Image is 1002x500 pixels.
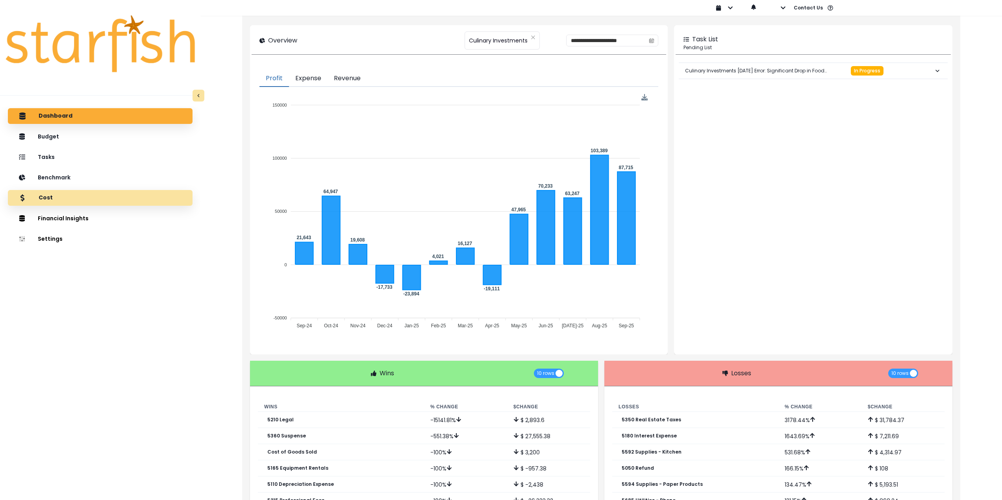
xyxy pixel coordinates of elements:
tspan: -50000 [273,315,287,320]
button: Profit [259,70,289,87]
tspan: Dec-24 [377,323,393,329]
tspan: Jan-25 [404,323,419,329]
button: Financial Insights [8,210,193,226]
tspan: 100000 [272,156,287,161]
button: Expense [289,70,328,87]
span: 10 rows [537,369,554,378]
td: $ 7,211.69 [861,428,945,444]
td: $ 4,314.97 [861,444,945,460]
td: 531.68 % [778,444,861,460]
td: -551.38 % [424,428,507,444]
p: Losses [731,369,751,378]
td: $ 108 [861,460,945,476]
button: Clear [531,33,535,41]
button: Revenue [328,70,367,87]
tspan: Feb-25 [431,323,446,329]
p: 5350 Real Estate Taxes [622,417,681,423]
p: 5180 Interest Expense [622,433,677,439]
button: Tasks [8,149,193,165]
button: Budget [8,129,193,144]
p: 5210 Legal [267,417,294,423]
p: Tasks [38,154,55,161]
tspan: 150000 [272,103,287,107]
tspan: Nov-24 [350,323,366,329]
button: Cost [8,190,193,206]
tspan: Apr-25 [485,323,499,329]
tspan: 50000 [275,209,287,214]
td: -100 % [424,460,507,476]
p: 5592 Supplies - Kitchen [622,449,682,455]
td: 1643.69 % [778,428,861,444]
tspan: 0 [285,262,287,267]
p: Dashboard [39,113,72,120]
button: Dashboard [8,108,193,124]
img: Download Profit [641,94,648,101]
button: Settings [8,231,193,247]
td: 134.47 % [778,476,861,493]
tspan: Jun-25 [539,323,553,329]
p: Cost [39,194,53,201]
p: Culinary Investments [DATE] Error: Significant Drop in Food Purchases [685,61,851,81]
svg: close [531,35,535,40]
svg: calendar [649,38,654,43]
th: % Change [424,402,507,412]
span: Culinary Investments [469,32,528,49]
th: $ Change [507,402,590,412]
p: 5360 Suspense [267,433,306,439]
th: Losses [612,402,778,412]
th: $ Change [861,402,945,412]
tspan: May-25 [511,323,527,329]
th: Wins [258,402,424,412]
tspan: Sep-24 [296,323,312,329]
td: $ -957.38 [507,460,590,476]
tspan: Aug-25 [592,323,607,329]
td: $ -2,438 [507,476,590,493]
p: 5165 Equipment Rentals [267,465,328,471]
p: Overview [268,36,297,45]
td: -15141.81 % [424,412,507,428]
span: 10 rows [891,369,909,378]
td: 166.15 % [778,460,861,476]
p: Pending List [683,44,943,51]
td: -100 % [424,444,507,460]
td: $ 3,200 [507,444,590,460]
p: Cost of Goods Sold [267,449,317,455]
td: $ 5,193.51 [861,476,945,493]
tspan: Mar-25 [458,323,473,329]
button: Benchmark [8,170,193,185]
td: $ 2,893.6 [507,412,590,428]
td: $ 27,555.38 [507,428,590,444]
p: Benchmark [38,174,70,181]
tspan: Oct-24 [324,323,338,329]
span: In Progress [854,68,880,74]
p: Wins [380,369,394,378]
div: Menu [641,94,648,101]
td: 3178.44 % [778,412,861,428]
tspan: [DATE]-25 [562,323,583,329]
tspan: Sep-25 [619,323,634,329]
p: Task List [692,35,718,44]
th: % Change [778,402,861,412]
button: Culinary Investments [DATE] Error: Significant Drop in Food PurchasesIn Progress [679,63,948,79]
td: -100 % [424,476,507,493]
td: $ 31,784.37 [861,412,945,428]
p: 5110 Depreciation Expense [267,482,334,487]
p: Budget [38,133,59,140]
p: 5594 Supplies - Paper Products [622,482,703,487]
p: 5050 Refund [622,465,654,471]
